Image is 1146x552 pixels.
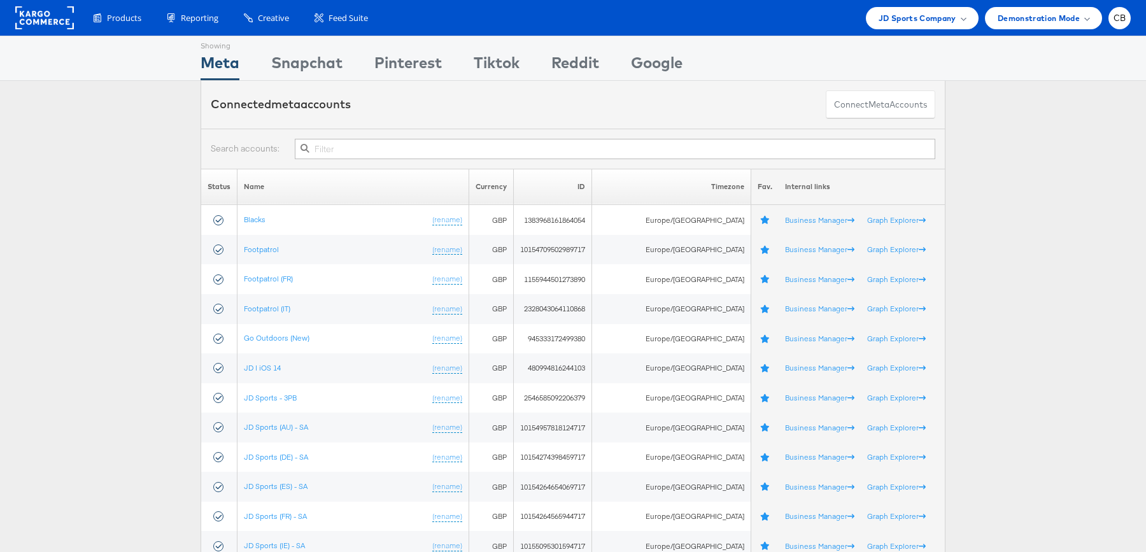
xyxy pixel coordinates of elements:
[785,393,854,402] a: Business Manager
[868,99,889,111] span: meta
[867,541,926,551] a: Graph Explorer
[592,442,751,472] td: Europe/[GEOGRAPHIC_DATA]
[785,511,854,521] a: Business Manager
[244,541,305,550] a: JD Sports (IE) - SA
[514,264,592,294] td: 1155944501273890
[592,235,751,265] td: Europe/[GEOGRAPHIC_DATA]
[432,511,462,522] a: (rename)
[271,97,301,111] span: meta
[867,482,926,492] a: Graph Explorer
[271,52,343,80] div: Snapchat
[244,363,281,372] a: JD | iOS 14
[244,422,308,432] a: JD Sports (AU) - SA
[469,502,514,532] td: GBP
[432,333,462,344] a: (rename)
[432,304,462,315] a: (rename)
[592,169,751,205] th: Timezone
[514,472,592,502] td: 10154264654069717
[244,452,308,462] a: JD Sports (DE) - SA
[469,442,514,472] td: GBP
[107,12,141,24] span: Products
[474,52,520,80] div: Tiktok
[592,205,751,235] td: Europe/[GEOGRAPHIC_DATA]
[244,215,265,224] a: Blacks
[201,52,239,80] div: Meta
[469,235,514,265] td: GBP
[514,413,592,442] td: 10154957818124717
[469,472,514,502] td: GBP
[295,139,935,159] input: Filter
[514,205,592,235] td: 1383968161864054
[998,11,1080,25] span: Demonstration Mode
[469,413,514,442] td: GBP
[826,90,935,119] button: ConnectmetaAccounts
[785,304,854,313] a: Business Manager
[592,472,751,502] td: Europe/[GEOGRAPHIC_DATA]
[592,264,751,294] td: Europe/[GEOGRAPHIC_DATA]
[329,12,368,24] span: Feed Suite
[592,294,751,324] td: Europe/[GEOGRAPHIC_DATA]
[469,169,514,205] th: Currency
[244,244,279,254] a: Footpatrol
[469,205,514,235] td: GBP
[867,423,926,432] a: Graph Explorer
[514,502,592,532] td: 10154264565944717
[785,452,854,462] a: Business Manager
[867,363,926,372] a: Graph Explorer
[469,353,514,383] td: GBP
[785,244,854,254] a: Business Manager
[432,452,462,463] a: (rename)
[244,274,293,283] a: Footpatrol (FR)
[237,169,469,205] th: Name
[514,235,592,265] td: 10154709502989717
[785,482,854,492] a: Business Manager
[469,264,514,294] td: GBP
[514,383,592,413] td: 2546585092206379
[244,333,309,343] a: Go Outdoors (New)
[514,324,592,354] td: 945333172499380
[785,215,854,225] a: Business Manager
[432,393,462,404] a: (rename)
[551,52,599,80] div: Reddit
[867,334,926,343] a: Graph Explorer
[592,502,751,532] td: Europe/[GEOGRAPHIC_DATA]
[592,383,751,413] td: Europe/[GEOGRAPHIC_DATA]
[631,52,683,80] div: Google
[592,353,751,383] td: Europe/[GEOGRAPHIC_DATA]
[432,541,462,551] a: (rename)
[181,12,218,24] span: Reporting
[469,383,514,413] td: GBP
[514,169,592,205] th: ID
[432,274,462,285] a: (rename)
[785,334,854,343] a: Business Manager
[432,422,462,433] a: (rename)
[867,452,926,462] a: Graph Explorer
[867,304,926,313] a: Graph Explorer
[1114,14,1126,22] span: CB
[867,215,926,225] a: Graph Explorer
[201,36,239,52] div: Showing
[592,413,751,442] td: Europe/[GEOGRAPHIC_DATA]
[867,274,926,284] a: Graph Explorer
[592,324,751,354] td: Europe/[GEOGRAPHIC_DATA]
[432,481,462,492] a: (rename)
[785,541,854,551] a: Business Manager
[867,244,926,254] a: Graph Explorer
[514,442,592,472] td: 10154274398459717
[469,324,514,354] td: GBP
[879,11,956,25] span: JD Sports Company
[469,294,514,324] td: GBP
[785,274,854,284] a: Business Manager
[244,393,297,402] a: JD Sports - 3PB
[374,52,442,80] div: Pinterest
[514,353,592,383] td: 480994816244103
[258,12,289,24] span: Creative
[244,511,307,521] a: JD Sports (FR) - SA
[244,481,308,491] a: JD Sports (ES) - SA
[867,393,926,402] a: Graph Explorer
[432,244,462,255] a: (rename)
[201,169,237,205] th: Status
[432,363,462,374] a: (rename)
[211,96,351,113] div: Connected accounts
[785,423,854,432] a: Business Manager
